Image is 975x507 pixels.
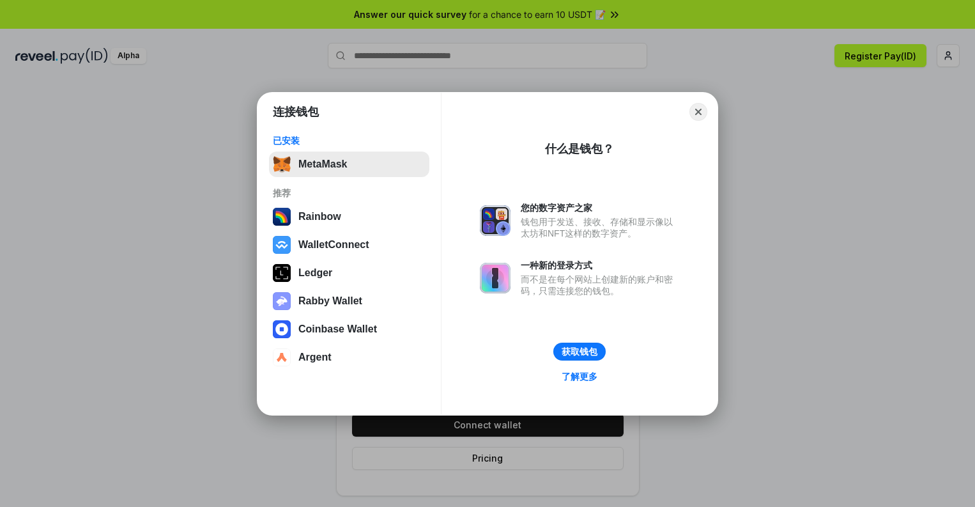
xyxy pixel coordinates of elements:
div: Argent [298,352,332,363]
img: svg+xml,%3Csvg%20width%3D%22120%22%20height%3D%22120%22%20viewBox%3D%220%200%20120%20120%22%20fil... [273,208,291,226]
div: 一种新的登录方式 [521,260,679,271]
button: WalletConnect [269,232,429,258]
img: svg+xml,%3Csvg%20xmlns%3D%22http%3A%2F%2Fwww.w3.org%2F2000%2Fsvg%22%20fill%3D%22none%22%20viewBox... [480,263,511,293]
button: Argent [269,345,429,370]
div: 什么是钱包？ [545,141,614,157]
button: Ledger [269,260,429,286]
div: Ledger [298,267,332,279]
div: Coinbase Wallet [298,324,377,335]
button: Coinbase Wallet [269,316,429,342]
div: 了解更多 [562,371,597,382]
div: 推荐 [273,187,426,199]
img: svg+xml,%3Csvg%20xmlns%3D%22http%3A%2F%2Fwww.w3.org%2F2000%2Fsvg%22%20fill%3D%22none%22%20viewBox... [480,205,511,236]
div: 而不是在每个网站上创建新的账户和密码，只需连接您的钱包。 [521,274,679,297]
img: svg+xml,%3Csvg%20fill%3D%22none%22%20height%3D%2233%22%20viewBox%3D%220%200%2035%2033%22%20width%... [273,155,291,173]
h1: 连接钱包 [273,104,319,120]
a: 了解更多 [554,368,605,385]
button: Rainbow [269,204,429,230]
div: 钱包用于发送、接收、存储和显示像以太坊和NFT这样的数字资产。 [521,216,679,239]
img: svg+xml,%3Csvg%20xmlns%3D%22http%3A%2F%2Fwww.w3.org%2F2000%2Fsvg%22%20fill%3D%22none%22%20viewBox... [273,292,291,310]
div: Rabby Wallet [298,295,362,307]
img: svg+xml,%3Csvg%20width%3D%2228%22%20height%3D%2228%22%20viewBox%3D%220%200%2028%2028%22%20fill%3D... [273,348,291,366]
div: WalletConnect [298,239,369,251]
div: 已安装 [273,135,426,146]
button: Rabby Wallet [269,288,429,314]
div: 您的数字资产之家 [521,202,679,214]
img: svg+xml,%3Csvg%20width%3D%2228%22%20height%3D%2228%22%20viewBox%3D%220%200%2028%2028%22%20fill%3D... [273,320,291,338]
button: MetaMask [269,152,429,177]
img: svg+xml,%3Csvg%20xmlns%3D%22http%3A%2F%2Fwww.w3.org%2F2000%2Fsvg%22%20width%3D%2228%22%20height%3... [273,264,291,282]
div: Rainbow [298,211,341,222]
div: 获取钱包 [562,346,597,357]
button: Close [689,103,707,121]
img: svg+xml,%3Csvg%20width%3D%2228%22%20height%3D%2228%22%20viewBox%3D%220%200%2028%2028%22%20fill%3D... [273,236,291,254]
button: 获取钱包 [553,343,606,361]
div: MetaMask [298,159,347,170]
